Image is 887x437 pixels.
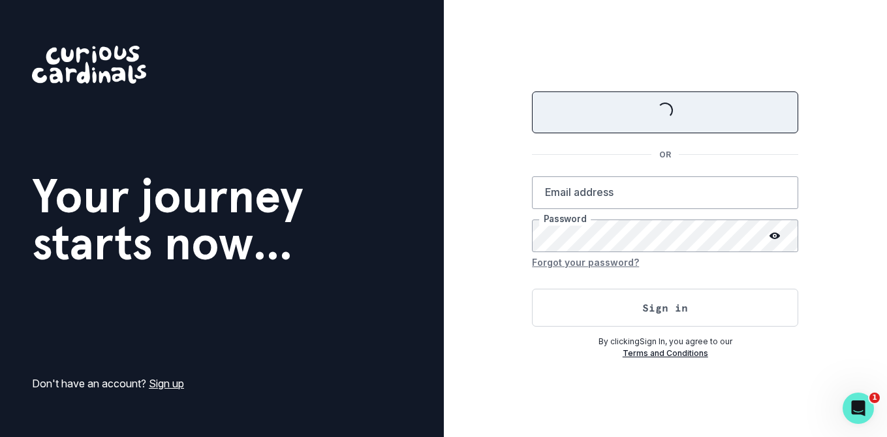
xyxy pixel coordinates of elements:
button: Sign in with Google (GSuite) [532,91,798,133]
button: Forgot your password? [532,252,639,273]
p: OR [651,149,679,161]
span: 1 [869,393,880,403]
h1: Your journey starts now... [32,172,303,267]
a: Terms and Conditions [623,348,708,358]
p: Don't have an account? [32,376,184,391]
p: By clicking Sign In , you agree to our [532,336,798,348]
button: Sign in [532,289,798,327]
a: Sign up [149,377,184,390]
img: Curious Cardinals Logo [32,46,146,84]
iframe: Intercom live chat [843,393,874,424]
